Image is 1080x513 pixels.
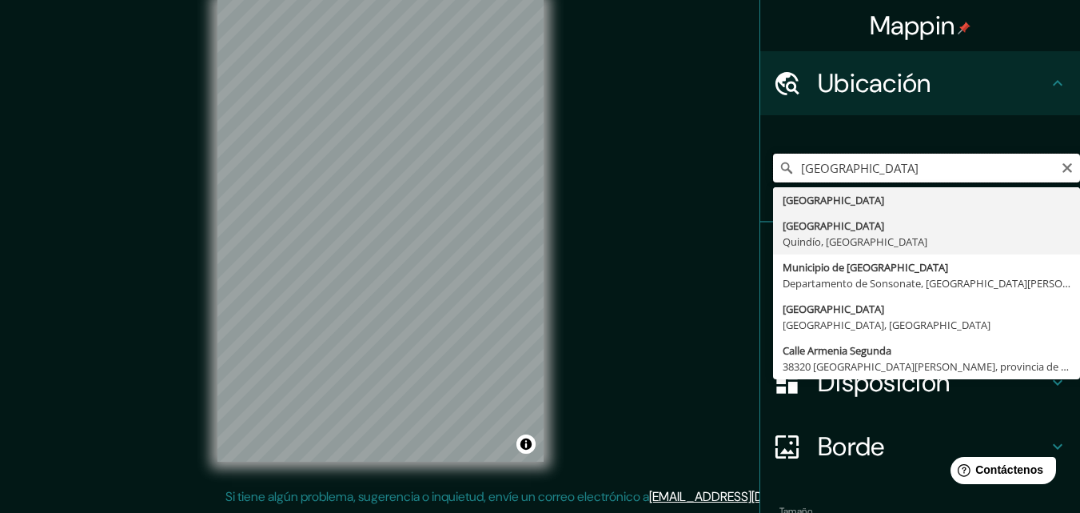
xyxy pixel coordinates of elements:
font: Municipio de [GEOGRAPHIC_DATA] [783,260,948,275]
font: [GEOGRAPHIC_DATA] [783,193,884,207]
div: Borde [760,415,1080,479]
img: pin-icon.png [958,22,970,34]
div: Ubicación [760,51,1080,115]
font: Borde [818,430,885,463]
input: Elige tu ciudad o zona [773,154,1080,182]
font: [GEOGRAPHIC_DATA], [GEOGRAPHIC_DATA] [783,318,990,332]
button: Activar o desactivar atribución [516,435,536,454]
div: Disposición [760,351,1080,415]
font: Mappin [870,9,955,42]
div: Patas [760,222,1080,287]
a: [EMAIL_ADDRESS][DOMAIN_NAME] [649,488,847,505]
button: Claro [1061,159,1074,174]
font: Quindío, [GEOGRAPHIC_DATA] [783,234,927,249]
font: [GEOGRAPHIC_DATA] [783,302,884,316]
iframe: Lanzador de widgets de ayuda [938,451,1062,495]
font: Ubicación [818,66,931,100]
font: Disposición [818,366,950,399]
font: [GEOGRAPHIC_DATA] [783,218,884,233]
font: Calle Armenia Segunda [783,343,891,358]
div: Estilo [760,287,1080,351]
font: Si tiene algún problema, sugerencia o inquietud, envíe un correo electrónico a [225,488,649,505]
